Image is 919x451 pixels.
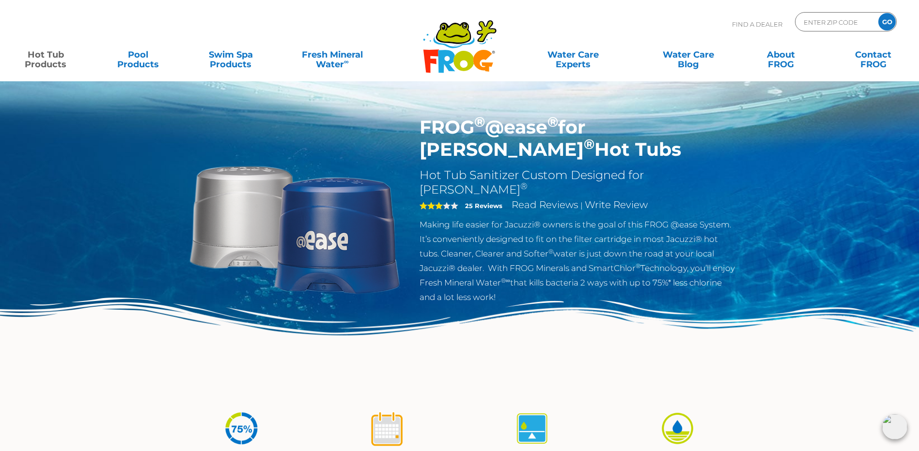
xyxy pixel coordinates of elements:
sup: ® [520,181,528,192]
sup: ® [547,113,558,130]
sup: ∞ [344,58,349,65]
a: Read Reviews [512,199,578,210]
img: icon-atease-75percent-less [223,410,260,447]
input: GO [878,13,896,30]
a: AboutFROG [745,45,817,64]
img: icon-atease-self-regulates [514,410,550,447]
span: | [580,201,583,210]
sup: ® [636,262,640,270]
span: 3 [420,202,443,210]
input: Zip Code Form [803,15,868,29]
img: openIcon [882,414,907,439]
p: Find A Dealer [732,12,782,36]
a: Water CareExperts [515,45,632,64]
a: ContactFROG [837,45,909,64]
sup: ® [474,113,485,130]
a: Hot TubProducts [10,45,82,64]
a: Write Review [585,199,648,210]
h2: Hot Tub Sanitizer Custom Designed for [PERSON_NAME] [420,168,736,197]
sup: ® [548,248,553,255]
h1: FROG @ease for [PERSON_NAME] Hot Tubs [420,116,736,161]
strong: 25 Reviews [465,202,502,210]
img: Sundance-cartridges-2.png [184,116,405,338]
sup: ® [584,135,594,152]
sup: ®∞ [501,277,510,284]
a: Fresh MineralWater∞ [287,45,377,64]
a: Water CareBlog [652,45,724,64]
img: icon-atease-shock-once [369,410,405,447]
a: PoolProducts [102,45,174,64]
p: Making life easier for Jacuzzi® owners is the goal of this FROG @ease System. It’s conveniently d... [420,217,736,304]
a: Swim SpaProducts [195,45,267,64]
img: icon-atease-easy-on [659,410,696,447]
